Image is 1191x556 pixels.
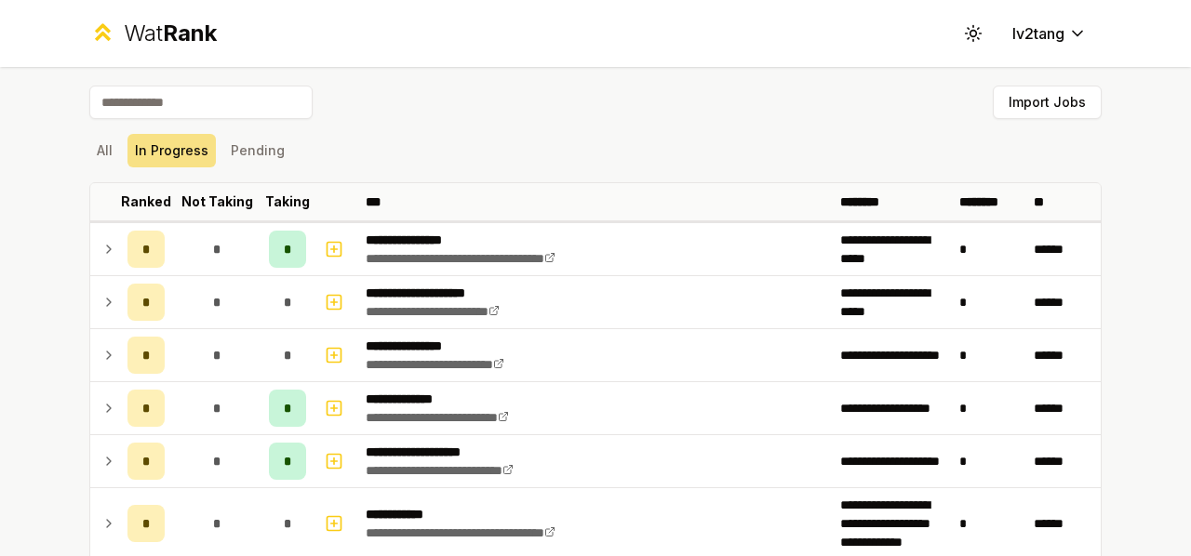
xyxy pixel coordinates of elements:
button: Import Jobs [993,86,1102,119]
button: All [89,134,120,167]
button: In Progress [127,134,216,167]
div: Wat [124,19,217,48]
p: Ranked [121,192,171,211]
p: Not Taking [181,192,253,211]
span: lv2tang [1012,22,1064,45]
span: Rank [163,20,217,46]
p: Taking [265,192,310,211]
button: Pending [223,134,292,167]
a: WatRank [89,19,217,48]
button: lv2tang [997,17,1102,50]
